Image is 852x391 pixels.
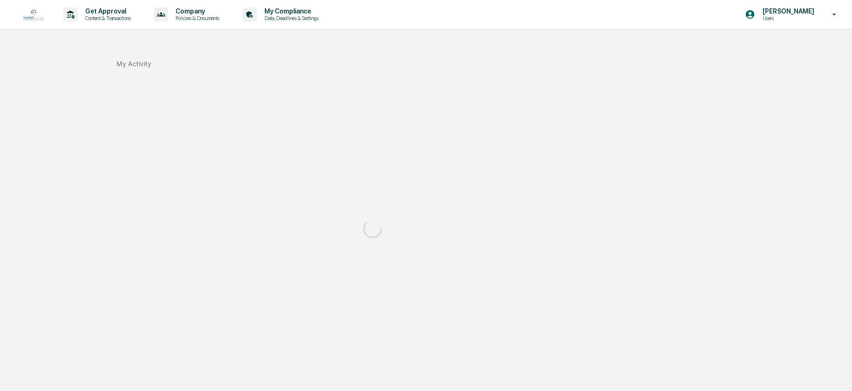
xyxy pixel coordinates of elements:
[257,7,323,15] p: My Compliance
[168,15,224,21] p: Policies & Documents
[116,60,151,68] div: My Activity
[22,7,45,21] img: logo
[168,7,224,15] p: Company
[755,15,819,21] p: Users
[257,15,323,21] p: Data, Deadlines & Settings
[78,15,135,21] p: Content & Transactions
[78,7,135,15] p: Get Approval
[755,7,819,15] p: [PERSON_NAME]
